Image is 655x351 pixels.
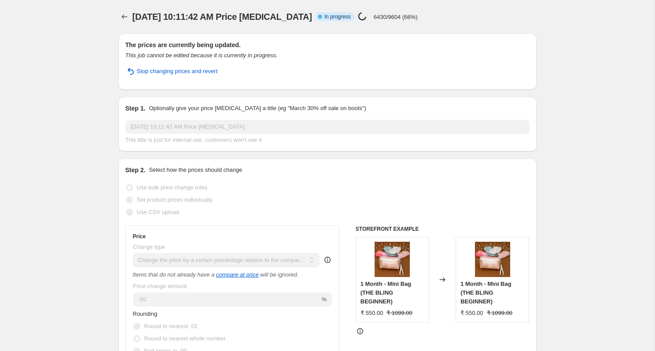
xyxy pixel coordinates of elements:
input: -20 [133,292,320,307]
input: 30% off holiday sale [125,120,530,134]
button: compare at price [216,271,259,278]
span: 1 Month - Mini Bag (THE BLING BEGINNER) [361,281,412,305]
h2: The prices are currently being updated. [125,41,530,49]
span: Round to nearest .01 [144,323,198,329]
button: Price change jobs [118,11,131,23]
span: Rounding [133,310,158,317]
span: Set product prices individually [137,196,213,203]
img: decemeberb_bag_sm_80x.jpg [375,242,410,277]
p: Select how the prices should change [149,166,242,174]
i: This job cannot be edited because it is currently in progress. [125,52,278,59]
span: % [321,296,327,303]
h2: Step 1. [125,104,146,113]
span: Round to nearest whole number [144,335,226,342]
span: ₹ 1099.00 [487,310,513,316]
i: Items that do not already have a [133,271,215,278]
span: ₹ 550.00 [460,310,483,316]
h3: Price [133,233,146,240]
span: Change type [133,244,166,250]
span: [DATE] 10:11:42 AM Price [MEDICAL_DATA] [132,12,312,22]
span: Use bulk price change rules [137,184,207,191]
img: decemeberb_bag_sm_80x.jpg [475,242,510,277]
i: will be ignored. [260,271,298,278]
span: ₹ 1099.00 [386,310,412,316]
span: Price change amount [133,283,187,289]
span: ₹ 550.00 [361,310,383,316]
button: Stop changing prices and revert [120,64,223,78]
p: 6430/9604 (66%) [374,14,418,20]
span: 1 Month - Mini Bag (THE BLING BEGINNER) [460,281,511,305]
span: Stop changing prices and revert [137,67,218,76]
span: This title is just for internal use, customers won't see it [125,137,262,143]
p: Optionally give your price [MEDICAL_DATA] a title (eg "March 30% off sale on boots") [149,104,366,113]
h6: STOREFRONT EXAMPLE [356,225,530,233]
div: help [323,255,332,264]
span: Use CSV upload [137,209,179,215]
span: In progress [324,13,351,20]
h2: Step 2. [125,166,146,174]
